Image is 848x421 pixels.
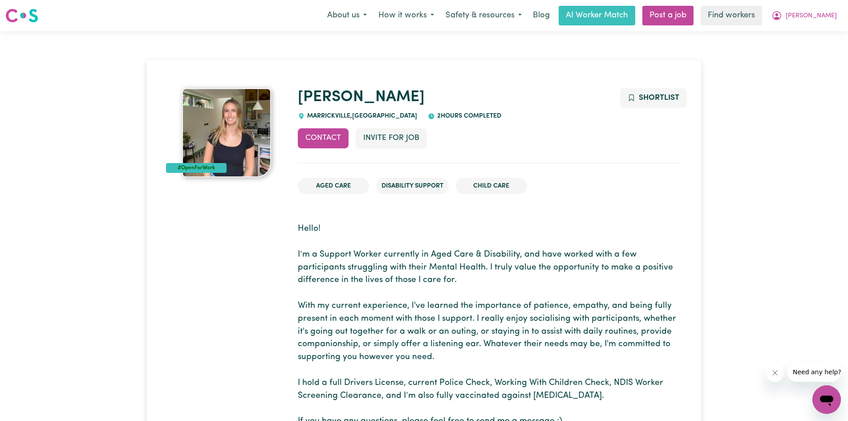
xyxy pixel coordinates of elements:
span: Shortlist [639,94,679,102]
button: Invite for Job [356,128,427,148]
a: Bianca's profile picture'#OpenForWork [166,88,287,177]
a: Blog [527,6,555,25]
li: Disability Support [376,178,449,195]
a: Find workers [701,6,762,25]
button: About us [321,6,373,25]
span: MARRICKVILLE , [GEOGRAPHIC_DATA] [305,113,417,119]
span: [PERSON_NAME] [786,11,837,21]
a: Post a job [642,6,694,25]
button: Contact [298,128,349,148]
iframe: Button to launch messaging window [812,385,841,414]
a: [PERSON_NAME] [298,90,425,105]
div: #OpenForWork [166,163,227,173]
img: Bianca [182,88,271,177]
iframe: Close message [766,364,784,382]
li: Child care [456,178,527,195]
li: Aged Care [298,178,369,195]
button: How it works [373,6,440,25]
a: Careseekers logo [5,5,38,26]
img: Careseekers logo [5,8,38,24]
span: 2 hours completed [435,113,501,119]
button: My Account [766,6,843,25]
a: AI Worker Match [559,6,635,25]
span: Need any help? [5,6,54,13]
iframe: Message from company [787,362,841,382]
button: Safety & resources [440,6,527,25]
button: Add to shortlist [620,88,687,108]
